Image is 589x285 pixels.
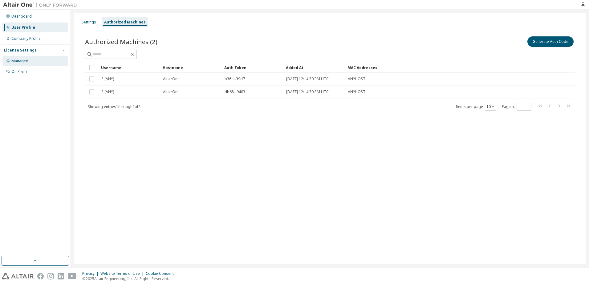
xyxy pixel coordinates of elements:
[225,89,245,94] span: db68...9403
[456,103,496,111] span: Items per page
[348,76,365,81] span: ANYHOST
[11,14,32,19] div: Dashboard
[2,273,34,279] img: altair_logo.svg
[101,89,114,94] span: * (ANY)
[225,76,245,81] span: b36c...39d7
[224,63,281,72] div: Auth Token
[286,89,329,94] span: [DATE] 12:14:30 PM UTC
[286,63,343,72] div: Added At
[58,273,64,279] img: linkedin.svg
[146,271,177,276] div: Cookie Consent
[37,273,44,279] img: facebook.svg
[100,271,146,276] div: Website Terms of Use
[527,36,574,47] button: Generate Auth Code
[101,63,158,72] div: Username
[163,76,180,81] span: AltairOne
[82,20,96,25] div: Settings
[82,271,100,276] div: Privacy
[85,37,157,46] span: Authorized Machines (2)
[4,48,37,53] div: License Settings
[88,104,140,109] span: Showing entries 1 through 2 of 2
[11,69,27,74] div: On Prem
[68,273,77,279] img: youtube.svg
[11,25,35,30] div: User Profile
[163,63,219,72] div: Hostname
[286,76,329,81] span: [DATE] 12:14:30 PM UTC
[3,2,80,8] img: Altair One
[163,89,180,94] span: AltairOne
[11,36,41,41] div: Company Profile
[11,59,28,64] div: Managed
[486,104,495,109] button: 10
[82,276,177,281] p: © 2025 Altair Engineering, Inc. All Rights Reserved.
[101,76,114,81] span: * (ANY)
[502,103,531,111] span: Page n.
[104,20,146,25] div: Authorized Machines
[348,89,365,94] span: ANYHOST
[347,63,510,72] div: MAC Addresses
[47,273,54,279] img: instagram.svg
